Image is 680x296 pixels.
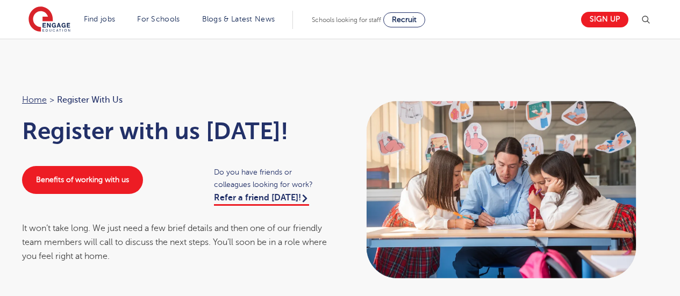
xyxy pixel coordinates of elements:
[49,95,54,105] span: >
[22,118,330,145] h1: Register with us [DATE]!
[28,6,70,33] img: Engage Education
[214,193,309,206] a: Refer a friend [DATE]!
[581,12,628,27] a: Sign up
[383,12,425,27] a: Recruit
[22,95,47,105] a: Home
[202,15,275,23] a: Blogs & Latest News
[312,16,381,24] span: Schools looking for staff
[57,93,123,107] span: Register with us
[22,93,330,107] nav: breadcrumb
[137,15,180,23] a: For Schools
[22,166,143,194] a: Benefits of working with us
[214,166,330,191] span: Do you have friends or colleagues looking for work?
[392,16,417,24] span: Recruit
[22,221,330,264] div: It won’t take long. We just need a few brief details and then one of our friendly team members wi...
[84,15,116,23] a: Find jobs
